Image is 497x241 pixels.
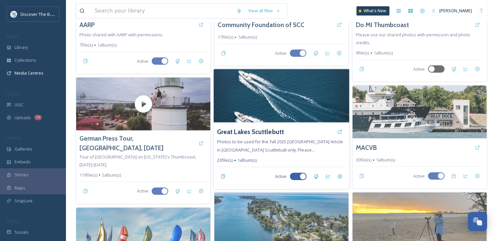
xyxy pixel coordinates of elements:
span: 1 album(s) [237,157,257,163]
span: Active [137,58,148,64]
span: 7 file(s) [79,42,93,48]
span: Photo shared with AARP with permissions. [79,32,163,38]
span: Embeds [15,159,31,165]
span: SOCIALS [7,219,20,224]
span: 1 album(s) [238,34,257,40]
span: Maps [15,185,25,191]
span: 23 file(s) [217,157,233,163]
a: MACVB [356,143,377,153]
span: Active [413,173,425,179]
a: Great Lakes Scuttlebutt [217,127,284,137]
span: 1 album(s) [97,42,116,48]
span: Tour of [GEOGRAPHIC_DATA] on [US_STATE]'s Thumbcoast, [DATE]-[DATE] [79,154,196,168]
span: Library [15,44,28,51]
span: 1 album(s) [374,50,393,56]
span: Collections [15,57,36,63]
span: Please use our shared photos with permission and photo credits. [356,32,470,46]
span: 9 file(s) [356,50,369,56]
span: Active [275,173,287,180]
a: View all files [245,4,284,17]
a: German Press Tour, [GEOGRAPHIC_DATA], [DATE] [79,134,195,153]
span: Uploads [15,115,31,121]
span: 119 file(s) [79,172,97,178]
img: thumbnail [76,78,210,130]
img: f4938ce6-f635-4fe2-a10e-d5bc0ee0475f.jpg [214,69,349,122]
span: Media Centres [15,70,44,76]
a: Community Foundation of SCC [218,20,304,30]
span: 30 file(s) [356,157,371,163]
span: Galleries [15,146,32,152]
img: d859a85f-db53-47f7-a181-3cc37817152c.jpg [353,86,487,138]
span: Active [413,66,425,72]
span: Active [137,188,148,194]
span: Stories [15,172,29,178]
span: Photos to be used for the Fall 2025 [GEOGRAPHIC_DATA] Article in [GEOGRAPHIC_DATA] Scuttlebutt on... [217,139,343,153]
span: Discover The Blue [20,11,56,17]
span: Socials [15,229,28,235]
span: 2 album(s) [102,172,121,178]
span: [PERSON_NAME] [439,8,472,14]
span: 17 file(s) [218,34,233,40]
a: What's New [357,6,389,16]
span: COLLECT [7,91,21,96]
a: AARP [79,20,95,30]
span: UGC [15,102,23,108]
span: MEDIA [7,34,18,39]
button: Open Chat [468,212,487,231]
div: 74 [34,115,42,120]
span: Active [275,50,287,56]
span: 1 album(s) [376,157,395,163]
a: Do MI Thumbcoast [356,20,409,30]
span: SnapLink [15,198,33,204]
span: WIDGETS [7,136,22,141]
a: [PERSON_NAME] [428,4,475,17]
input: Search your library [91,4,233,18]
img: 1710423113617.jpeg [11,11,17,17]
